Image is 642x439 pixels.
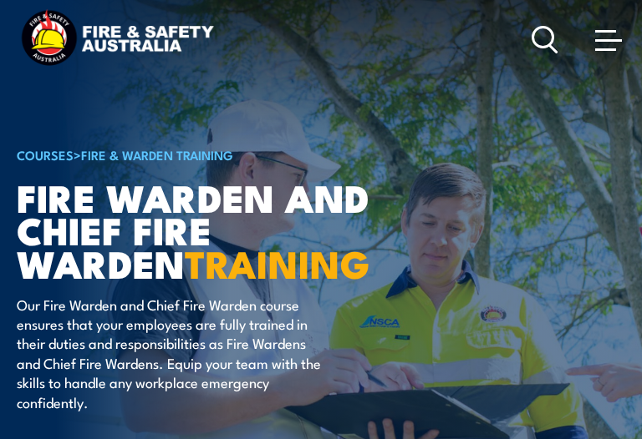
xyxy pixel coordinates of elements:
a: COURSES [17,145,74,164]
h1: Fire Warden and Chief Fire Warden [17,180,430,278]
a: Fire & Warden Training [81,145,233,164]
h6: > [17,144,430,164]
strong: TRAINING [185,234,370,291]
p: Our Fire Warden and Chief Fire Warden course ensures that your employees are fully trained in the... [17,295,322,411]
